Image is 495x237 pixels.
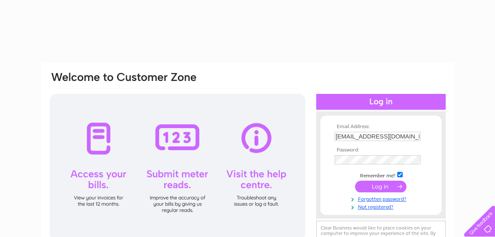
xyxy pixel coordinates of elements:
a: Forgotten password? [335,194,429,202]
th: Email Address: [333,124,429,130]
a: Not registered? [335,202,429,210]
td: Remember me? [333,171,429,179]
input: Submit [355,181,406,192]
th: Password: [333,147,429,153]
